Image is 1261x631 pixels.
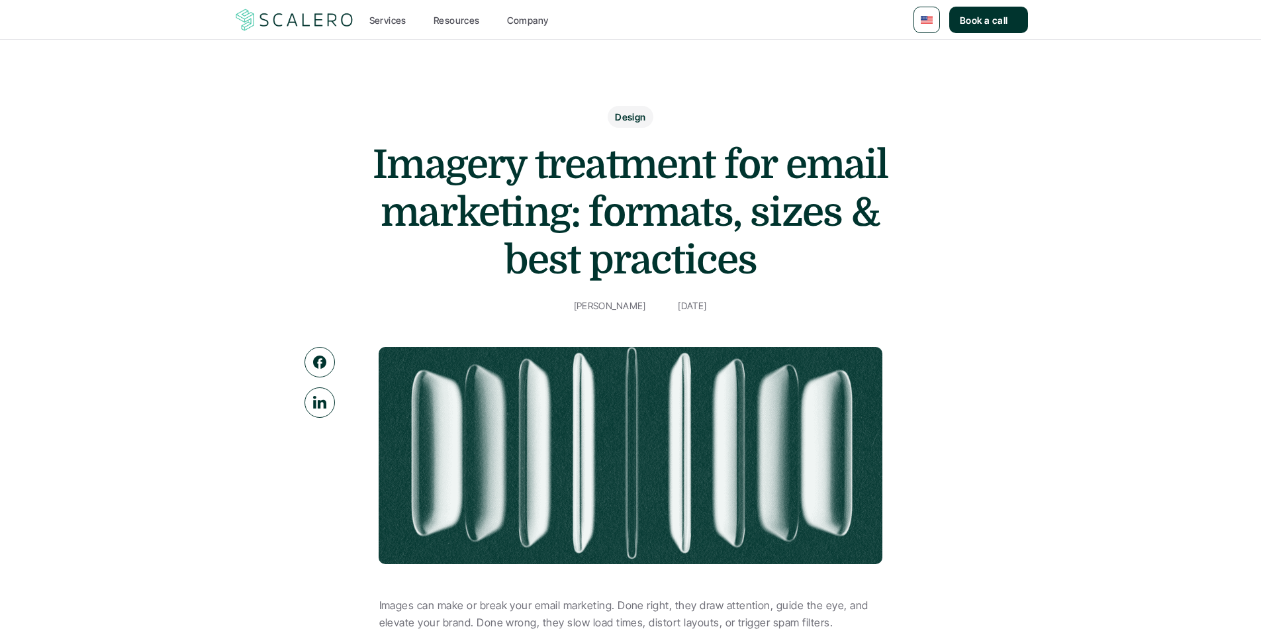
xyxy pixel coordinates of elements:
[949,7,1028,33] a: Book a call
[960,13,1008,27] p: Book a call
[574,297,646,314] p: [PERSON_NAME]
[366,141,896,284] h1: Imagery treatment for email marketing: formats, sizes & best practices
[507,13,549,27] p: Company
[369,13,406,27] p: Services
[379,597,882,631] p: Images can make or break your email marketing. Done right, they draw attention, guide the eye, an...
[615,110,646,124] p: Design
[434,13,480,27] p: Resources
[234,8,355,32] a: Scalero company logo
[234,7,355,32] img: Scalero company logo
[678,297,706,314] p: [DATE]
